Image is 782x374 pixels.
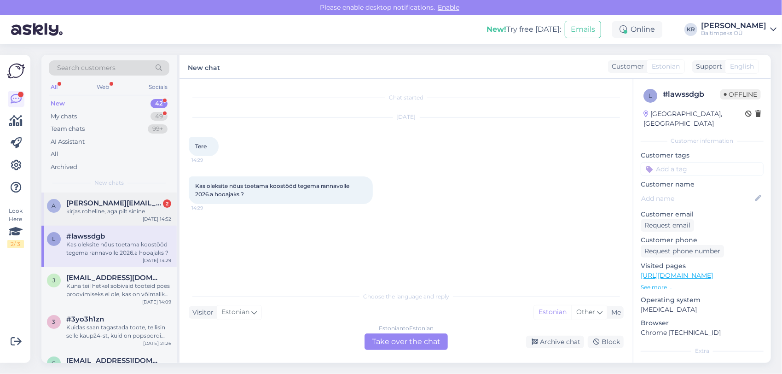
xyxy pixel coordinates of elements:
label: New chat [188,60,220,73]
p: Customer tags [641,151,764,160]
div: Archive chat [526,336,584,348]
img: Askly Logo [7,62,25,80]
div: AI Assistant [51,137,85,146]
span: anna.toots.ty@gmail.com [66,199,162,207]
p: Notes [641,361,764,370]
span: Tere [195,143,207,150]
span: Estonian [652,62,680,71]
p: Operating system [641,295,764,305]
div: Customer information [641,137,764,145]
p: [MEDICAL_DATA] [641,305,764,315]
div: Customer [608,62,644,71]
div: Block [588,336,624,348]
div: 49 [151,112,168,121]
div: New [51,99,65,108]
div: # lawssdgb [663,89,720,100]
span: Search customers [57,63,116,73]
div: Estonian to Estonian [379,324,434,333]
a: [URL][DOMAIN_NAME] [641,271,713,280]
div: Me [608,308,621,317]
p: Visited pages [641,261,764,271]
div: [DATE] 14:52 [143,216,171,222]
div: 42 [151,99,168,108]
button: Emails [565,21,601,38]
div: [DATE] 21:26 [143,340,171,347]
span: English [730,62,754,71]
div: All [49,81,59,93]
div: Visitor [189,308,214,317]
span: #3yo3h1zn [66,315,104,323]
div: Estonian [534,305,571,319]
p: Customer name [641,180,764,189]
span: a [52,202,56,209]
div: Team chats [51,124,85,134]
div: Choose the language and reply [189,292,624,301]
p: Customer phone [641,235,764,245]
div: Request email [641,219,694,232]
div: All [51,150,58,159]
span: j [52,277,55,284]
div: My chats [51,112,77,121]
div: 2 [163,199,171,208]
div: Kuidas saan tagastada toote, tellisin selle kaup24-st, kuid on popspordi toode ning kuidas saan r... [66,323,171,340]
div: Extra [641,347,764,355]
div: 99+ [148,124,168,134]
span: l [649,92,652,99]
div: Look Here [7,207,24,248]
span: 14:29 [191,157,226,164]
p: See more ... [641,283,764,292]
input: Add name [641,193,753,204]
div: Archived [51,163,77,172]
div: [GEOGRAPHIC_DATA], [GEOGRAPHIC_DATA] [643,109,745,129]
span: johannamartin.j@gmail.com [66,274,162,282]
div: Baltimpeks OÜ [701,29,766,37]
div: kirjas roheline, aga pilt sinine [66,207,171,216]
div: Support [692,62,722,71]
span: 3 [52,318,56,325]
div: Socials [147,81,169,93]
p: Customer email [641,210,764,219]
span: Other [576,308,595,316]
span: l [52,235,56,242]
div: Online [612,21,662,38]
span: Offline [720,89,761,99]
b: New! [487,25,506,34]
span: Estonian [221,307,249,317]
span: Enable [435,3,462,12]
div: [PERSON_NAME] [701,22,766,29]
div: Try free [DATE]: [487,24,561,35]
div: KR [684,23,697,36]
div: Request phone number [641,245,724,257]
div: Take over the chat [365,333,448,350]
div: 2 / 3 [7,240,24,248]
div: Kas oleksite nõus toetama koostööd tegema rannavolle 2026.a hooajaks ? [66,240,171,257]
div: [DATE] 14:29 [143,257,171,264]
a: [PERSON_NAME]Baltimpeks OÜ [701,22,776,37]
span: New chats [94,179,124,187]
div: Chat started [189,93,624,102]
div: Kuna teil hetkel sobivaid tooteid poes proovimiseks ei ole, kas on võimalik tellida koju erinevad... [66,282,171,298]
span: celenasangernebo@gmail.com [66,356,162,365]
div: [DATE] 14:09 [142,298,171,305]
span: #lawssdgb [66,232,105,240]
span: c [52,360,56,367]
p: Chrome [TECHNICAL_ID] [641,328,764,338]
p: Browser [641,318,764,328]
div: [DATE] [189,113,624,121]
div: Web [95,81,111,93]
input: Add a tag [641,162,764,176]
span: Kas oleksite nõus toetama koostööd tegema rannavolle 2026.a hooajaks ? [195,182,351,198]
span: 14:29 [191,205,226,211]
